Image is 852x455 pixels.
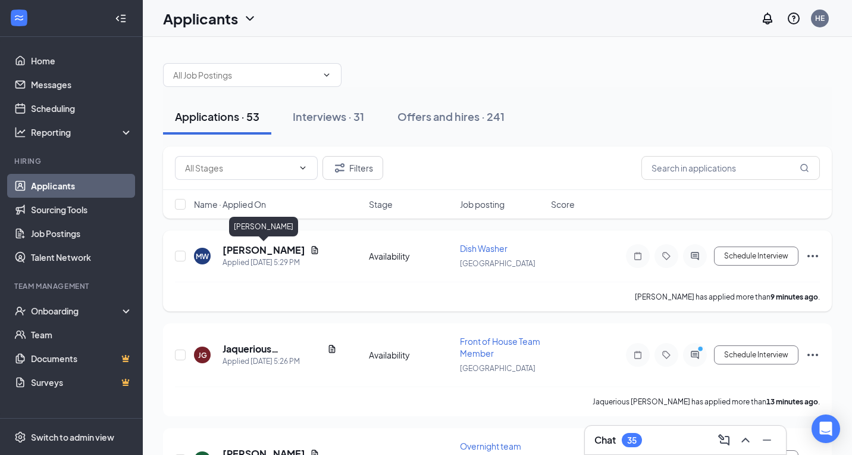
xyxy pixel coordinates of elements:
div: Team Management [14,281,130,291]
a: Job Postings [31,222,133,245]
a: DocumentsCrown [31,347,133,370]
svg: ActiveChat [688,350,702,360]
span: Job posting [460,198,505,210]
div: MW [196,251,209,261]
svg: ChevronUp [738,433,753,447]
svg: Minimize [760,433,774,447]
input: All Job Postings [173,68,317,82]
p: [PERSON_NAME] has applied more than . [635,292,820,302]
span: Stage [369,198,393,210]
a: Team [31,323,133,347]
svg: MagnifyingGlass [800,163,809,173]
button: Minimize [757,431,776,450]
a: Talent Network [31,245,133,269]
button: Schedule Interview [714,247,798,266]
div: JG [198,350,207,360]
h1: Applicants [163,8,238,29]
svg: WorkstreamLogo [13,12,25,24]
span: [GEOGRAPHIC_DATA] [460,259,535,268]
input: All Stages [185,161,293,174]
svg: ChevronDown [243,11,257,26]
div: Offers and hires · 241 [397,109,505,124]
a: Sourcing Tools [31,198,133,222]
div: Applied [DATE] 5:29 PM [223,257,319,269]
svg: Tag [659,350,674,360]
svg: Filter [333,161,347,175]
button: ChevronUp [736,431,755,450]
div: HE [815,13,825,23]
b: 13 minutes ago [766,397,818,406]
div: Availability [369,250,453,262]
svg: Ellipses [806,249,820,263]
a: SurveysCrown [31,370,133,394]
div: Hiring [14,156,130,166]
a: Home [31,49,133,73]
svg: Note [631,350,645,360]
div: Interviews · 31 [293,109,364,124]
svg: Settings [14,431,26,443]
span: Front of House Team Member [460,336,540,359]
div: Reporting [31,126,133,138]
a: Applicants [31,174,133,198]
div: Applications · 53 [175,109,259,124]
b: 9 minutes ago [770,292,818,301]
div: 35 [627,435,637,445]
h3: Chat [594,434,616,447]
svg: Notifications [760,11,775,26]
svg: Document [310,245,319,255]
span: Score [551,198,575,210]
svg: UserCheck [14,305,26,317]
button: Schedule Interview [714,345,798,364]
svg: ChevronDown [298,163,308,173]
h5: [PERSON_NAME] [223,244,305,257]
h5: Jaquerious [PERSON_NAME] [223,342,322,356]
span: Dish Washer [460,243,508,254]
svg: ChevronDown [322,70,331,80]
div: Availability [369,349,453,361]
div: Open Intercom Messenger [812,415,840,443]
div: Onboarding [31,305,123,317]
svg: ComposeMessage [717,433,731,447]
a: Scheduling [31,96,133,120]
svg: Collapse [115,13,127,24]
svg: Note [631,251,645,261]
svg: PrimaryDot [695,345,709,355]
span: Name · Applied On [194,198,266,210]
div: [PERSON_NAME] [229,217,298,236]
div: Switch to admin view [31,431,114,443]
a: Messages [31,73,133,96]
svg: Ellipses [806,348,820,362]
p: Jaquerious [PERSON_NAME] has applied more than . [593,397,820,407]
button: ComposeMessage [715,431,734,450]
svg: Tag [659,251,674,261]
span: [GEOGRAPHIC_DATA] [460,364,535,373]
svg: QuestionInfo [787,11,801,26]
svg: Document [327,344,337,354]
div: Applied [DATE] 5:26 PM [223,356,337,367]
button: Filter Filters [322,156,383,180]
svg: ActiveChat [688,251,702,261]
svg: Analysis [14,126,26,138]
input: Search in applications [641,156,820,180]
